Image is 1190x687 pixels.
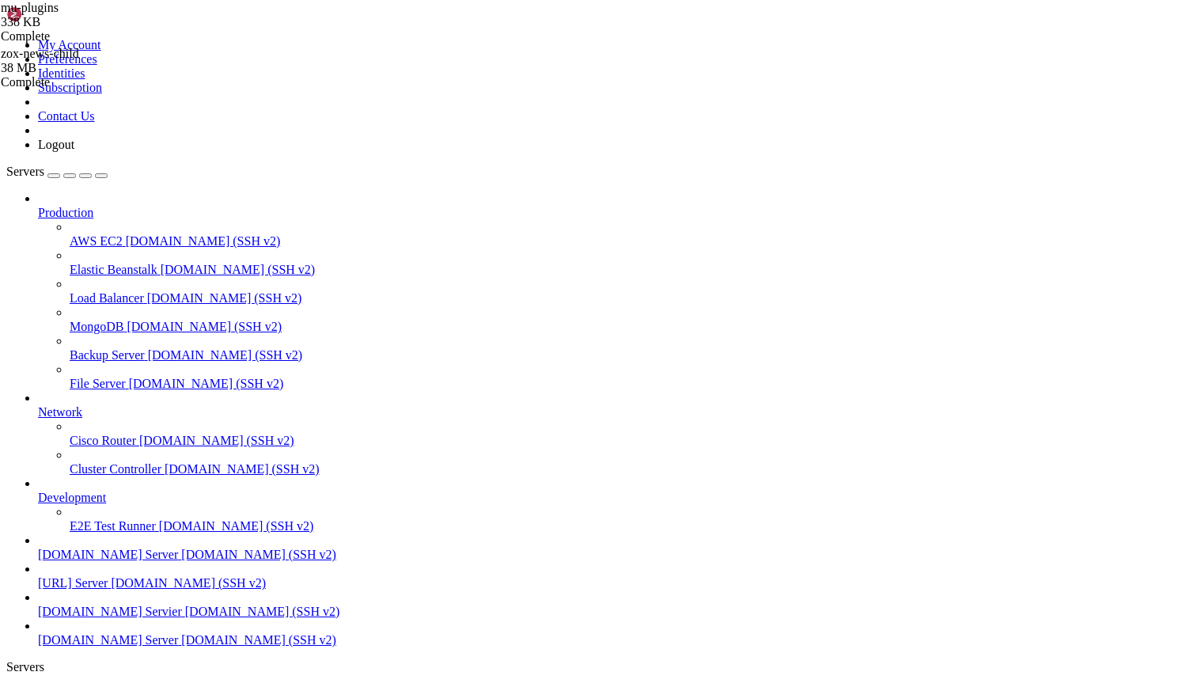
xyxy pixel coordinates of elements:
[1,15,159,29] div: 338 KB
[1,61,159,75] div: 38 MB
[1,29,159,44] div: Complete
[1,1,159,29] span: mu-plugins
[1,47,79,60] span: zox-news-child
[1,75,159,89] div: Complete
[1,1,59,14] span: mu-plugins
[1,47,159,75] span: zox-news-child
